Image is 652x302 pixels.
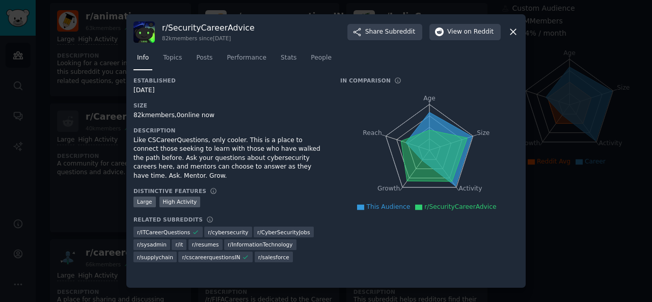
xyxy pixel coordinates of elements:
img: SecurityCareerAdvice [133,21,155,43]
a: Stats [277,50,300,71]
span: People [311,53,332,63]
span: View [447,28,494,37]
span: Info [137,53,149,63]
a: Posts [193,50,216,71]
h3: Established [133,77,326,84]
span: Performance [227,53,266,63]
tspan: Activity [459,185,482,192]
span: Subreddit [385,28,415,37]
div: Large [133,197,156,207]
span: r/ ITCareerQuestions [137,229,190,236]
span: on Reddit [464,28,494,37]
span: Share [365,28,415,37]
tspan: Age [423,95,436,102]
h3: Description [133,127,326,134]
span: Topics [163,53,182,63]
span: r/ cybersecurity [208,229,248,236]
tspan: Reach [363,129,382,136]
div: Like CSCareerQuestions, only cooler. This is a place to connect those seeking to learn with those... [133,136,326,181]
span: r/SecurityCareerAdvice [424,203,496,210]
h3: In Comparison [340,77,391,84]
span: r/ resumes [192,241,219,248]
span: r/ InformationTechnology [228,241,292,248]
a: Performance [223,50,270,71]
h3: Related Subreddits [133,216,203,223]
span: Stats [281,53,296,63]
span: This Audience [366,203,410,210]
span: Posts [196,53,212,63]
span: r/ it [175,241,183,248]
button: ShareSubreddit [347,24,422,40]
div: [DATE] [133,86,326,95]
h3: Distinctive Features [133,187,206,195]
span: r/ cscareerquestionsIN [182,254,240,261]
tspan: Growth [377,185,400,192]
a: People [307,50,335,71]
h3: Size [133,102,326,109]
span: r/ sysadmin [137,241,167,248]
div: 82k members since [DATE] [162,35,255,42]
span: r/ supplychain [137,254,173,261]
button: Viewon Reddit [429,24,501,40]
div: High Activity [159,197,201,207]
h3: r/ SecurityCareerAdvice [162,22,255,33]
a: Topics [159,50,185,71]
a: Info [133,50,152,71]
div: 82k members, 0 online now [133,111,326,120]
tspan: Size [477,129,490,136]
span: r/ CyberSecurityJobs [257,229,310,236]
span: r/ salesforce [258,254,289,261]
